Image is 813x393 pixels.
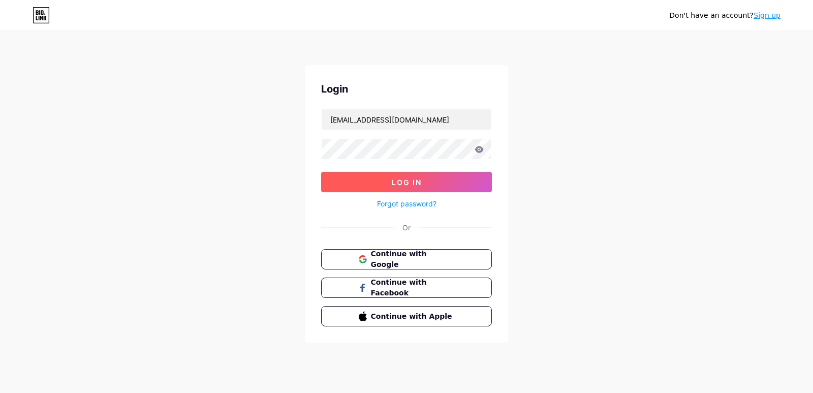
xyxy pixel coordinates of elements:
[402,222,411,233] div: Or
[321,278,492,298] button: Continue with Facebook
[371,249,455,270] span: Continue with Google
[321,172,492,192] button: Log In
[669,10,780,21] div: Don't have an account?
[371,277,455,298] span: Continue with Facebook
[754,11,780,19] a: Sign up
[321,249,492,269] button: Continue with Google
[322,109,491,130] input: Username
[377,198,436,209] a: Forgot password?
[321,81,492,97] div: Login
[371,311,455,322] span: Continue with Apple
[321,306,492,326] button: Continue with Apple
[392,178,422,187] span: Log In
